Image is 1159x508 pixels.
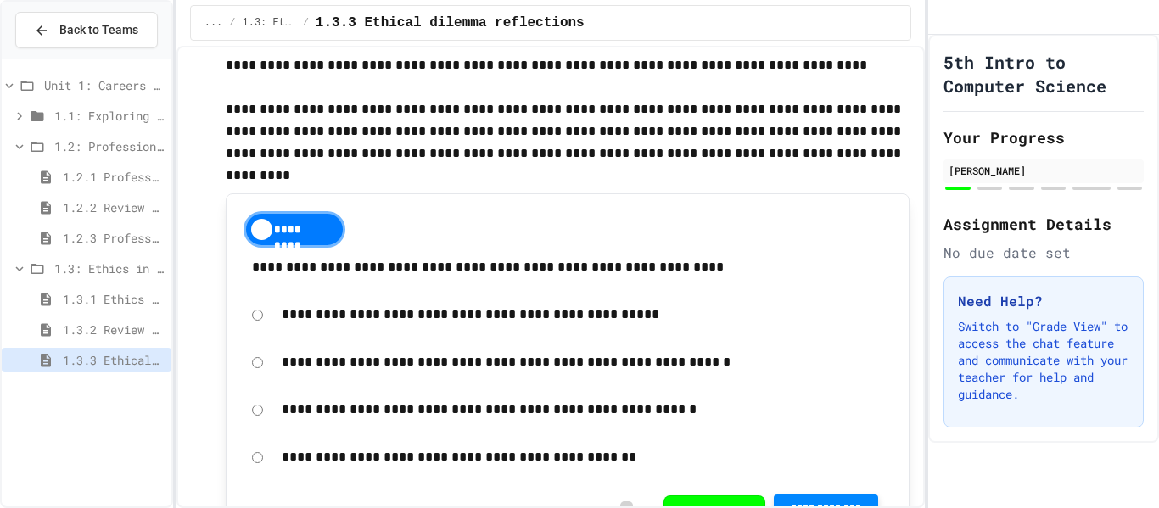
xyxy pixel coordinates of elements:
h1: 5th Intro to Computer Science [943,50,1144,98]
span: 1.3: Ethics in Computing [54,260,165,277]
span: 1.3.2 Review - Ethics in Computer Science [63,321,165,338]
span: Unit 1: Careers & Professionalism [44,76,165,94]
span: 1.2: Professional Communication [54,137,165,155]
span: 1.3.3 Ethical dilemma reflections [316,13,585,33]
span: 1.3.1 Ethics in Computer Science [63,290,165,308]
h3: Need Help? [958,291,1129,311]
span: 1.2.1 Professional Communication [63,168,165,186]
span: 1.3: Ethics in Computing [243,16,296,30]
span: Back to Teams [59,21,138,39]
span: / [229,16,235,30]
h2: Your Progress [943,126,1144,149]
div: No due date set [943,243,1144,263]
span: 1.2.2 Review - Professional Communication [63,198,165,216]
h2: Assignment Details [943,212,1144,236]
span: 1.2.3 Professional Communication Challenge [63,229,165,247]
p: Switch to "Grade View" to access the chat feature and communicate with your teacher for help and ... [958,318,1129,403]
span: 1.3.3 Ethical dilemma reflections [63,351,165,369]
div: [PERSON_NAME] [949,163,1139,178]
span: ... [204,16,223,30]
span: / [303,16,309,30]
span: 1.1: Exploring CS Careers [54,107,165,125]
